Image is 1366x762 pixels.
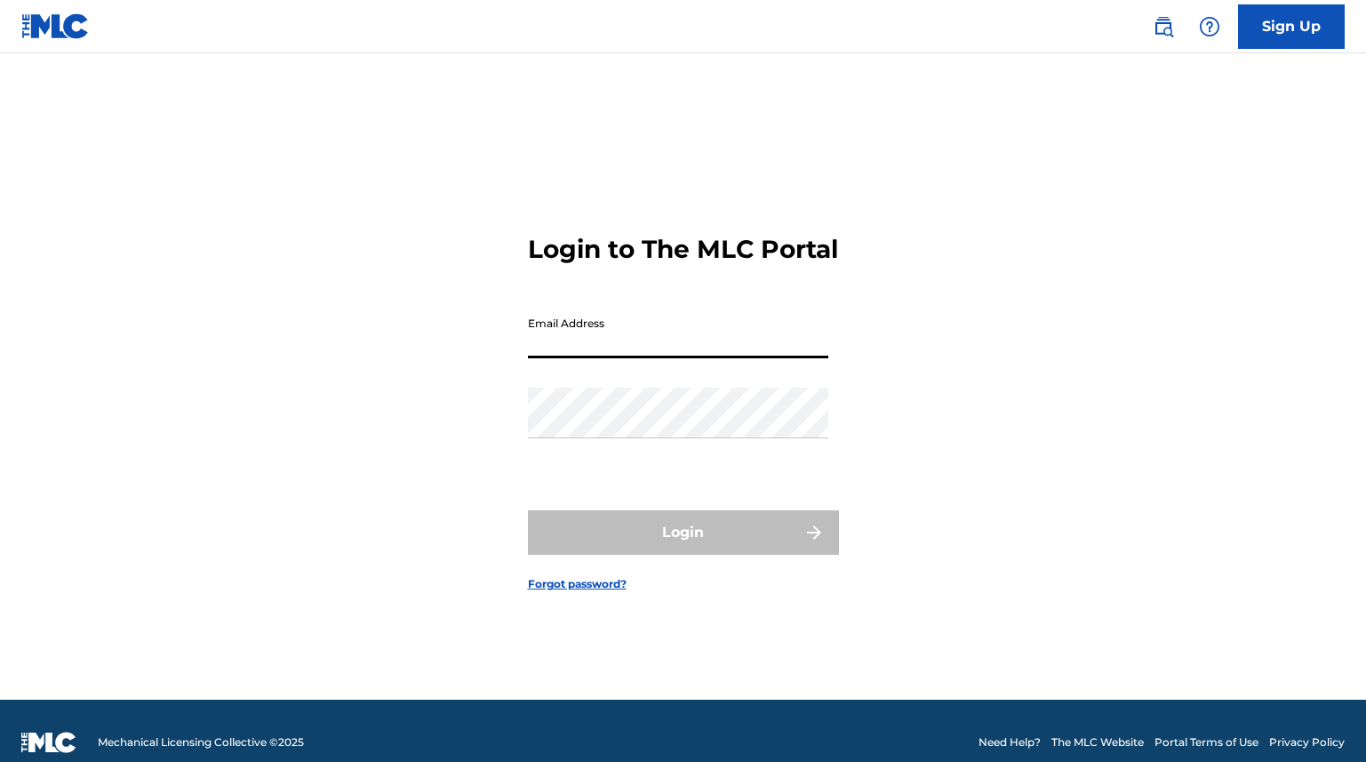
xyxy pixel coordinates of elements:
h3: Login to The MLC Portal [528,234,838,265]
div: Help [1192,9,1227,44]
img: MLC Logo [21,13,90,39]
a: Sign Up [1238,4,1345,49]
a: Forgot password? [528,576,627,592]
span: Mechanical Licensing Collective © 2025 [98,734,304,750]
a: Public Search [1146,9,1181,44]
a: Portal Terms of Use [1154,734,1258,750]
a: The MLC Website [1051,734,1144,750]
a: Need Help? [979,734,1041,750]
img: search [1153,16,1174,37]
a: Privacy Policy [1269,734,1345,750]
img: help [1199,16,1220,37]
img: logo [21,732,76,753]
